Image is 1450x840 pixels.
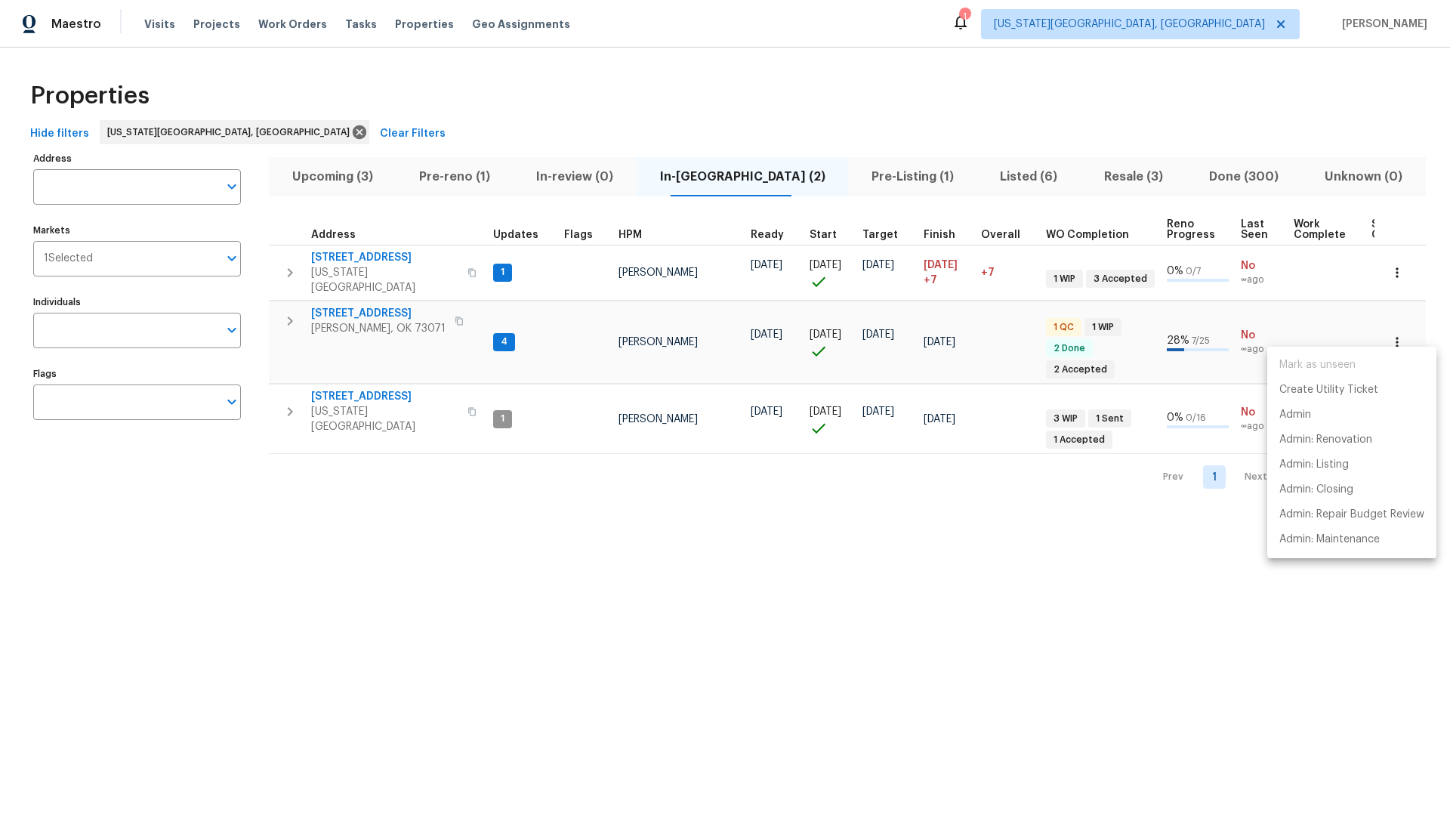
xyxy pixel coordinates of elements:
[1279,532,1380,548] p: Admin: Maintenance
[1279,457,1349,473] p: Admin: Listing
[1279,507,1424,523] p: Admin: Repair Budget Review
[1279,432,1372,448] p: Admin: Renovation
[1279,482,1353,498] p: Admin: Closing
[1279,407,1311,423] p: Admin
[1279,382,1378,398] p: Create Utility Ticket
